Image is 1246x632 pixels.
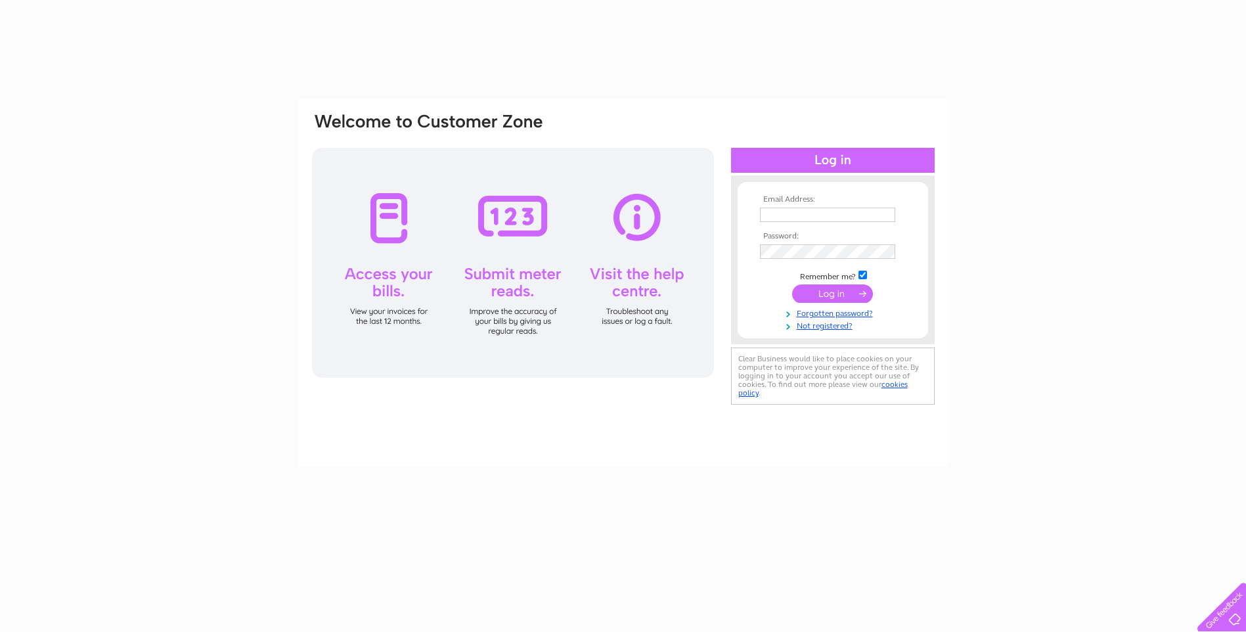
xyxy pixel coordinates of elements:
[757,232,909,241] th: Password:
[760,306,909,319] a: Forgotten password?
[760,319,909,331] a: Not registered?
[757,195,909,204] th: Email Address:
[792,284,873,303] input: Submit
[757,269,909,282] td: Remember me?
[738,380,908,397] a: cookies policy
[731,348,935,405] div: Clear Business would like to place cookies on your computer to improve your experience of the sit...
